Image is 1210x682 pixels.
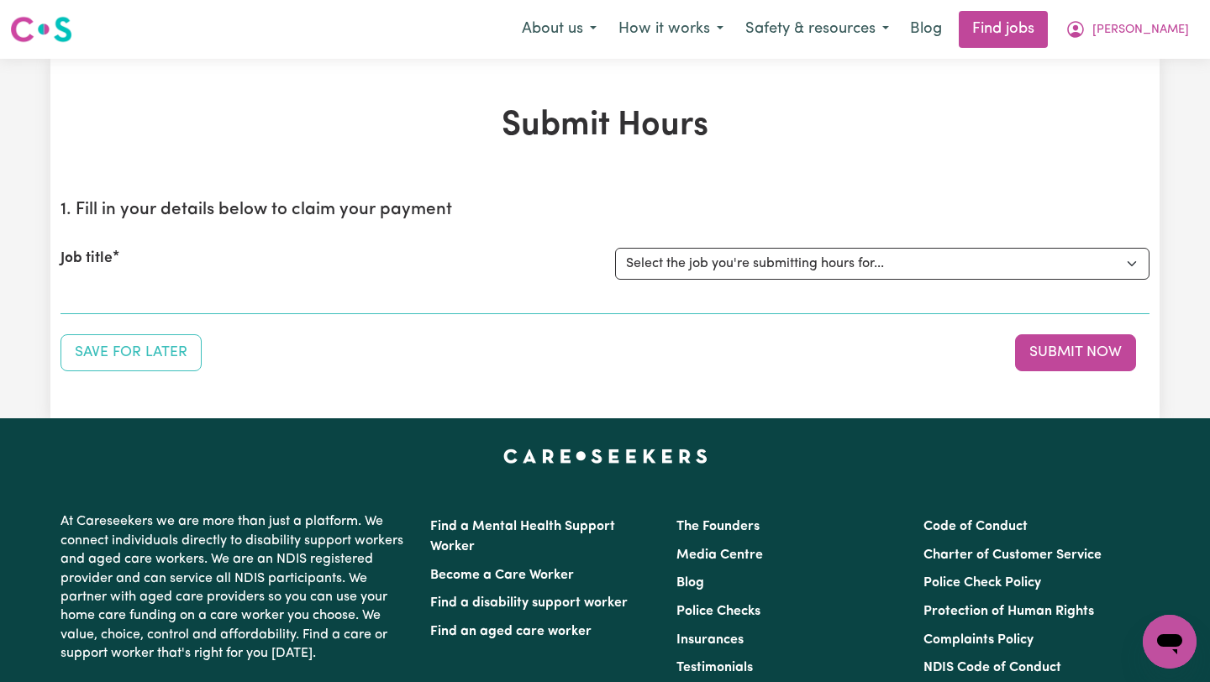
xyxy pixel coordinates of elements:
a: Code of Conduct [923,520,1028,533]
a: Careseekers home page [503,449,708,462]
h2: 1. Fill in your details below to claim your payment [60,200,1149,221]
a: Blog [676,576,704,590]
button: Save your job report [60,334,202,371]
button: Safety & resources [734,12,900,47]
a: Find an aged care worker [430,625,592,638]
h1: Submit Hours [60,106,1149,146]
a: Police Check Policy [923,576,1041,590]
button: My Account [1055,12,1200,47]
iframe: Button to launch messaging window [1143,615,1197,669]
a: Blog [900,11,952,48]
a: Media Centre [676,548,763,562]
a: Become a Care Worker [430,569,574,582]
button: Submit your job report [1015,334,1136,371]
label: Job title [60,248,113,270]
a: Police Checks [676,605,760,618]
a: Find a disability support worker [430,596,628,610]
p: At Careseekers we are more than just a platform. We connect individuals directly to disability su... [60,506,410,669]
a: Find a Mental Health Support Worker [430,520,615,553]
a: Insurances [676,633,744,647]
a: Protection of Human Rights [923,605,1094,618]
a: NDIS Code of Conduct [923,661,1061,674]
a: The Founders [676,520,760,533]
a: Testimonials [676,661,753,674]
button: How it works [608,12,734,47]
a: Complaints Policy [923,633,1034,647]
a: Charter of Customer Service [923,548,1102,562]
a: Find jobs [959,11,1048,48]
span: [PERSON_NAME] [1092,21,1189,39]
button: About us [511,12,608,47]
img: Careseekers logo [10,14,72,45]
a: Careseekers logo [10,10,72,49]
